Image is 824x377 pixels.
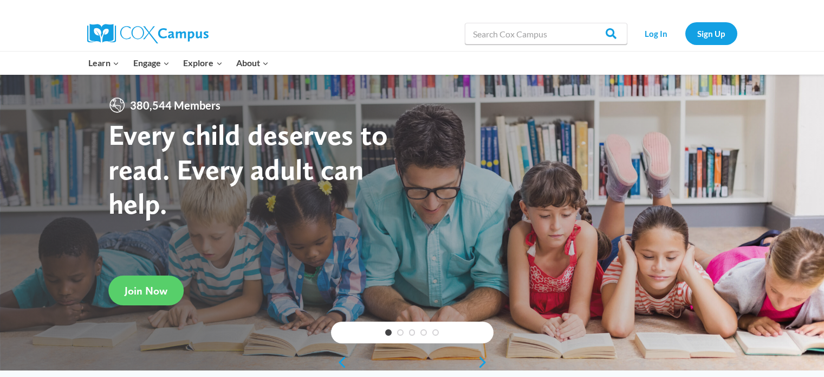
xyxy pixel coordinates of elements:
a: Log In [633,22,680,44]
span: Join Now [125,284,167,297]
span: Explore [183,56,222,70]
a: next [477,356,494,369]
a: 3 [409,329,416,336]
div: content slider buttons [331,352,494,373]
a: Sign Up [685,22,737,44]
nav: Secondary Navigation [633,22,737,44]
img: Cox Campus [87,24,209,43]
input: Search Cox Campus [465,23,627,44]
a: 2 [397,329,404,336]
span: About [236,56,269,70]
span: 380,544 Members [126,97,225,114]
strong: Every child deserves to read. Every adult can help. [108,117,388,221]
span: Engage [133,56,170,70]
span: Learn [88,56,119,70]
a: 5 [432,329,439,336]
a: 4 [420,329,427,336]
nav: Primary Navigation [82,52,276,74]
a: 1 [385,329,392,336]
a: Join Now [108,276,184,305]
a: previous [331,356,347,369]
